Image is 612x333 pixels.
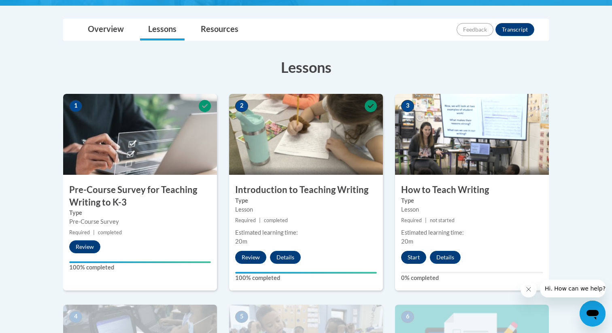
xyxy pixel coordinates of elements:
[69,261,211,263] div: Your progress
[270,251,301,264] button: Details
[495,23,534,36] button: Transcript
[63,57,549,77] h3: Lessons
[69,208,211,217] label: Type
[69,217,211,226] div: Pre-Course Survey
[69,263,211,272] label: 100% completed
[235,274,377,282] label: 100% completed
[401,196,543,205] label: Type
[235,228,377,237] div: Estimated learning time:
[98,229,122,235] span: completed
[69,240,100,253] button: Review
[264,217,288,223] span: completed
[395,184,549,196] h3: How to Teach Writing
[80,19,132,40] a: Overview
[401,274,543,282] label: 0% completed
[540,280,606,297] iframe: Message from company
[401,100,414,112] span: 3
[229,184,383,196] h3: Introduction to Teaching Writing
[229,94,383,175] img: Course Image
[580,301,606,327] iframe: Button to launch messaging window
[401,217,422,223] span: Required
[235,196,377,205] label: Type
[235,272,377,274] div: Your progress
[235,100,248,112] span: 2
[235,311,248,323] span: 5
[430,251,461,264] button: Details
[401,228,543,237] div: Estimated learning time:
[430,217,455,223] span: not started
[457,23,493,36] button: Feedback
[401,311,414,323] span: 6
[235,251,266,264] button: Review
[69,229,90,235] span: Required
[259,217,261,223] span: |
[521,281,537,297] iframe: Close message
[63,94,217,175] img: Course Image
[401,251,426,264] button: Start
[69,100,82,112] span: 1
[140,19,185,40] a: Lessons
[193,19,246,40] a: Resources
[63,184,217,209] h3: Pre-Course Survey for Teaching Writing to K-3
[235,217,256,223] span: Required
[235,238,247,245] span: 20m
[69,311,82,323] span: 4
[93,229,95,235] span: |
[235,205,377,214] div: Lesson
[401,238,413,245] span: 20m
[425,217,427,223] span: |
[401,205,543,214] div: Lesson
[395,94,549,175] img: Course Image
